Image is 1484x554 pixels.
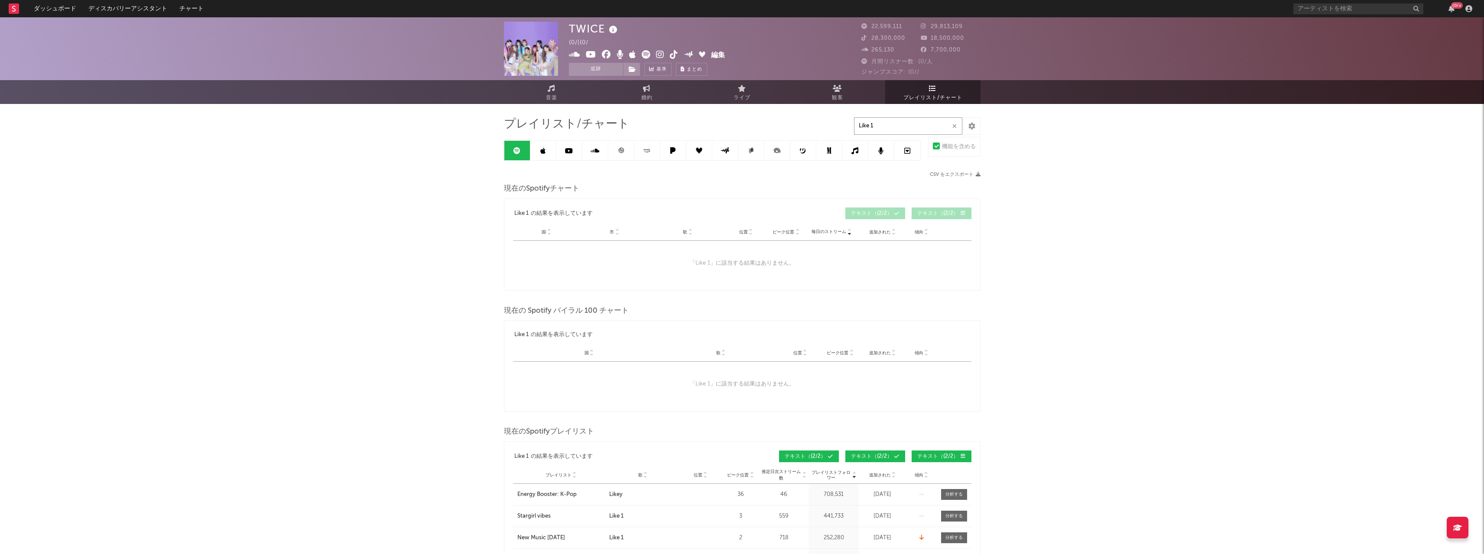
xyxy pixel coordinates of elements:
span: 観客 [832,93,843,103]
div: Energy Booster: K-Pop [517,490,577,499]
span: プレイリストフォロワー [811,470,851,480]
span: 追加された [869,473,891,478]
span: ピーク位置 [827,350,848,356]
button: テキスト（{2/2） [779,450,839,462]
button: 編集 [711,50,725,61]
div: {0/+ [1451,2,1463,9]
span: 国 [585,350,589,356]
div: Like 1 [609,512,623,521]
span: 現在のSpotifyプレイリスト [504,427,594,437]
span: プレイリスト/チャート [903,93,962,103]
div: [DATE] [861,512,904,521]
a: 音楽 [504,80,599,104]
div: 441,733 [811,512,857,521]
div: Likey [609,490,623,499]
button: テキスト（{2/2） [845,450,905,462]
span: 歌 [683,230,687,235]
span: 歌 [716,350,721,356]
input: アーティストを検索 [1293,3,1423,14]
span: まとめ [687,67,702,72]
span: 傾向 [915,230,923,235]
div: 「 Like 1 」に該当する結果はありません。 [513,241,971,286]
a: ライブ [695,80,790,104]
span: 毎日のストリーム [812,229,846,235]
button: テキスト（{2/2） [845,207,905,219]
a: New Music [DATE] [517,534,605,542]
div: Like 1 [514,451,529,462]
span: 位置 [739,230,748,235]
div: [DATE] [861,534,904,542]
span: プレイリスト/チャート [504,119,630,130]
span: 18,500,000 [921,36,964,41]
a: Energy Booster: K-Pop [517,490,605,499]
a: プレイリスト/チャート [885,80,981,104]
span: 28,300,000 [861,36,905,41]
span: 追加された [869,350,891,356]
a: 基準 [644,63,672,76]
button: CSV をエクスポート [930,172,981,177]
span: 傾向 [915,350,923,356]
div: の結果を表示しています [513,207,742,219]
button: テキスト（{2/2） [912,207,971,219]
div: [DATE] [861,490,904,499]
div: 718 [761,534,807,542]
span: 市 [610,230,614,235]
span: 7,700,000 [921,47,961,53]
span: 位置 [694,473,702,478]
span: 月間リスナー数: {0/人 [861,59,933,65]
div: 36 [724,490,757,499]
div: 252,280 [811,534,857,542]
span: 現在の Spotify バイラル 100 チャート [504,306,629,316]
span: テキスト （{2/2） [785,454,826,459]
a: 婚約 [599,80,695,104]
button: {0/+ [1448,5,1455,12]
div: Like 1 [609,534,623,542]
button: 追跡 [569,63,623,76]
div: 559 [761,512,807,521]
div: 3 [724,512,757,521]
span: テキスト （{2/2） [917,454,958,459]
div: 46 [761,490,807,499]
span: ピーク位置 [773,230,794,235]
div: TWICE [569,22,620,36]
button: テキスト（{2/2） [912,450,971,462]
span: 傾向 [915,473,923,478]
span: 国 [542,230,546,235]
span: 音楽 [546,93,557,103]
input: プレイリスト/チャートを検索 [854,117,962,135]
span: テキスト （{2/2） [851,211,892,216]
span: テキスト （{2/2） [917,211,958,216]
span: 基準 [656,65,667,75]
span: 現在のSpotifyチャート [504,184,579,194]
div: 2 [724,534,757,542]
span: 推定日次ストリーム数 [761,469,802,482]
div: の結果を表示しています [513,330,742,340]
a: 観客 [790,80,885,104]
span: 265,130 [861,47,894,53]
div: の結果を表示しています [513,450,742,462]
span: 婚約 [641,93,653,103]
span: ライブ [734,93,750,103]
span: ピーク位置 [727,473,749,478]
div: {0/ | {0/ [569,38,598,48]
div: 「 Like 1 」に該当する結果はありません。 [513,362,971,407]
div: Like 1 [514,330,529,340]
div: 機能を含める [942,142,976,152]
a: Stargirl vibes [517,512,605,521]
div: Stargirl vibes [517,512,551,521]
span: 追加された [869,230,891,235]
span: ジャンプスコア: {0// [861,69,919,75]
button: まとめ [676,63,707,76]
span: 歌 [638,473,643,478]
span: 29,813,109 [921,24,963,29]
div: New Music [DATE] [517,534,565,542]
span: 位置 [793,350,802,356]
div: 708,531 [811,490,857,499]
span: プレイリスト [546,473,572,478]
div: Like 1 [514,208,529,219]
span: テキスト （{2/2） [851,454,892,459]
span: 22,599,111 [861,24,902,29]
